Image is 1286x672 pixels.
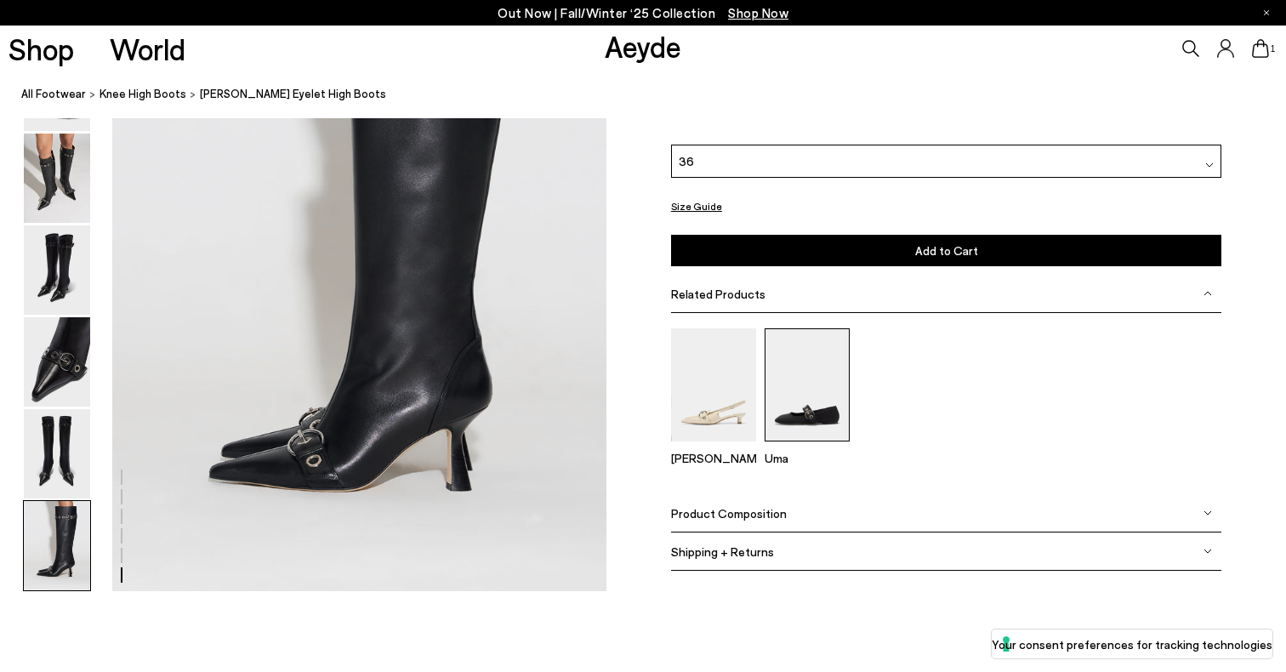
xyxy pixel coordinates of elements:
[24,225,90,315] img: Vivian Eyelet High Boots - Image 3
[671,196,722,217] button: Size Guide
[671,287,765,301] span: Related Products
[100,87,186,100] span: knee high boots
[728,5,788,20] span: Navigate to /collections/new-in
[9,34,74,64] a: Shop
[765,451,850,465] p: Uma
[671,505,787,520] span: Product Composition
[24,317,90,407] img: Vivian Eyelet High Boots - Image 4
[200,85,386,103] span: [PERSON_NAME] Eyelet High Boots
[671,451,756,465] p: [PERSON_NAME]
[21,71,1286,118] nav: breadcrumb
[21,85,86,103] a: All Footwear
[1269,44,1277,54] span: 1
[671,544,774,558] span: Shipping + Returns
[1205,160,1214,168] img: svg%3E
[1203,289,1212,298] img: svg%3E
[605,28,681,64] a: Aeyde
[100,85,186,103] a: knee high boots
[992,629,1272,658] button: Your consent preferences for tracking technologies
[671,328,756,441] img: Davina Eyelet Slingback Pumps
[679,152,694,170] span: 36
[24,501,90,590] img: Vivian Eyelet High Boots - Image 6
[765,430,850,465] a: Uma Eyelet Grosgrain Mary-Jane Flats Uma
[1203,547,1212,555] img: svg%3E
[765,328,850,441] img: Uma Eyelet Grosgrain Mary-Jane Flats
[24,409,90,498] img: Vivian Eyelet High Boots - Image 5
[498,3,788,24] p: Out Now | Fall/Winter ‘25 Collection
[992,635,1272,653] label: Your consent preferences for tracking technologies
[671,430,756,465] a: Davina Eyelet Slingback Pumps [PERSON_NAME]
[1203,509,1212,517] img: svg%3E
[671,235,1222,266] button: Add to Cart
[1252,39,1269,58] a: 1
[110,34,185,64] a: World
[915,243,978,258] span: Add to Cart
[24,134,90,223] img: Vivian Eyelet High Boots - Image 2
